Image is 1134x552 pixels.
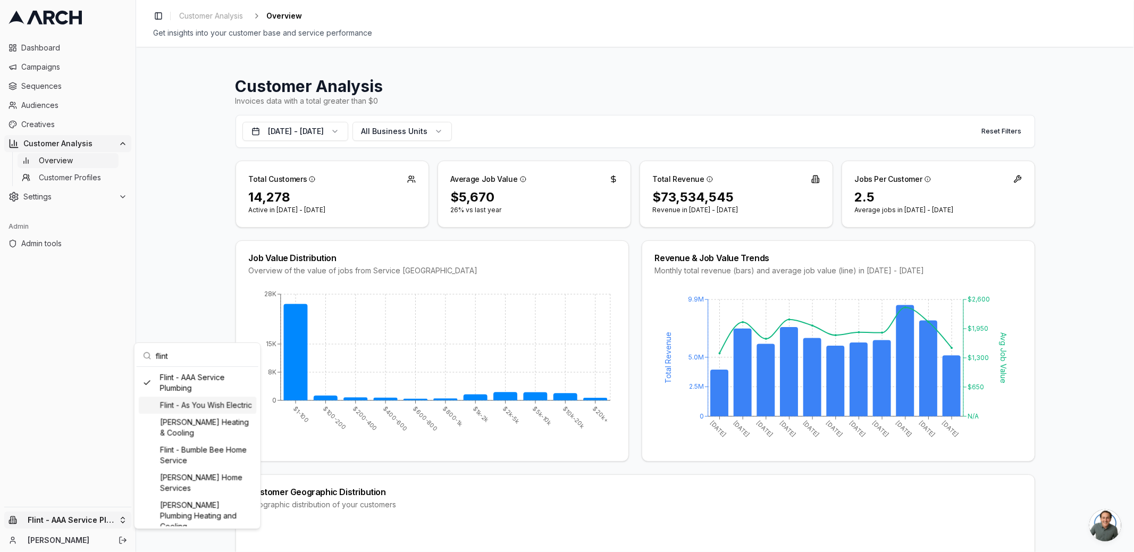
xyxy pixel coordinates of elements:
[139,397,256,414] div: Flint - As You Wish Electric
[139,441,256,469] div: Flint - Bumble Bee Home Service
[139,469,256,497] div: [PERSON_NAME] Home Services
[139,497,256,535] div: [PERSON_NAME] Plumbing Heating and Cooling
[156,345,252,366] input: Search company...
[139,414,256,441] div: [PERSON_NAME] Heating & Cooling
[139,369,256,397] div: Flint - AAA Service Plumbing
[137,367,258,526] div: Suggestions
